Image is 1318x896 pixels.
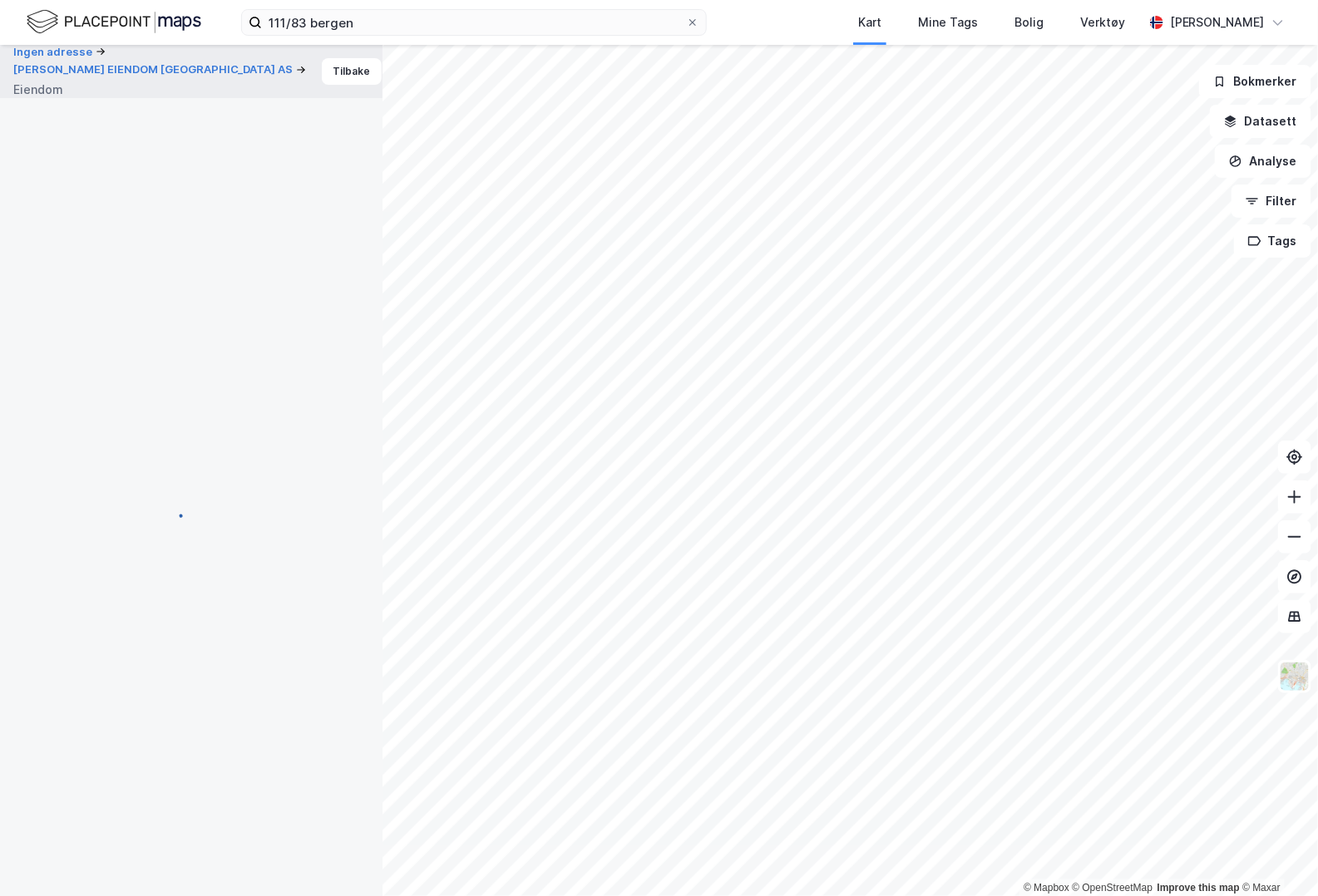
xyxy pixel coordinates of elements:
div: Bolig [1014,12,1044,32]
img: Z [1279,661,1311,692]
button: Tilbake [322,58,382,85]
img: spinner.a6d8c91a73a9ac5275cf975e30b51cfb.svg [178,500,205,527]
div: Eiendom [13,80,63,100]
button: Bokmerker [1199,65,1311,98]
img: logo.f888ab2527a4732fd821a326f86c7f29.svg [27,7,201,37]
button: Tags [1234,224,1311,258]
button: Filter [1232,185,1311,218]
div: Kart [858,12,881,32]
div: Verktøy [1080,12,1125,32]
button: Ingen adresse [13,44,96,61]
div: Mine Tags [918,12,978,32]
a: Improve this map [1158,882,1240,894]
a: OpenStreetMap [1073,882,1153,894]
button: [PERSON_NAME] EIENDOM [GEOGRAPHIC_DATA] AS [13,62,296,78]
div: Kontrollprogram for chat [1235,816,1318,896]
a: Mapbox [1024,882,1069,894]
button: Analyse [1215,145,1311,178]
button: Datasett [1210,105,1311,138]
input: Søk på adresse, matrikkel, gårdeiere, leietakere eller personer [262,10,686,35]
div: [PERSON_NAME] [1170,12,1265,32]
iframe: Chat Widget [1235,816,1318,896]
